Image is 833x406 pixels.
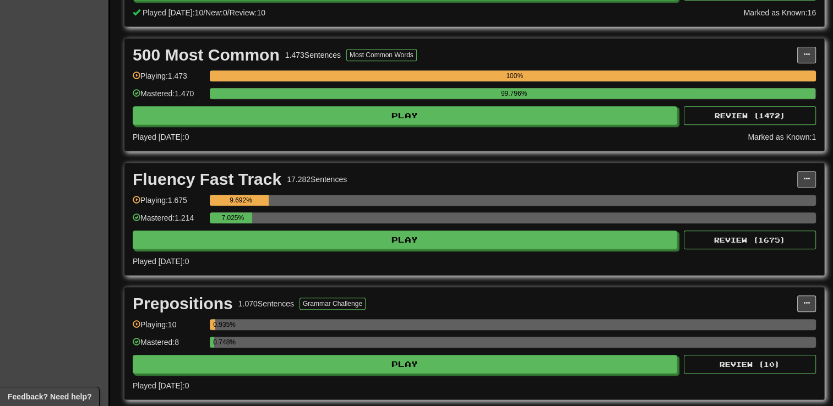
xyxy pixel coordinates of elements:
div: Playing: 1.473 [133,70,204,89]
button: Review (1675) [684,231,816,249]
div: 99.796% [213,88,815,99]
div: 1.070 Sentences [238,298,294,309]
span: Played [DATE]: 10 [143,8,203,17]
button: Play [133,355,677,374]
span: Played [DATE]: 0 [133,133,189,141]
span: Played [DATE]: 0 [133,381,189,390]
span: Review: 10 [230,8,265,17]
span: Played [DATE]: 0 [133,257,189,266]
div: 0.935% [213,319,215,330]
button: Review (1472) [684,106,816,125]
div: 17.282 Sentences [287,174,347,185]
div: 1.473 Sentences [285,50,341,61]
span: Open feedback widget [8,391,91,402]
div: 9.692% [213,195,268,206]
div: 500 Most Common [133,47,280,63]
span: / [203,8,205,17]
div: 0.748% [213,337,214,348]
div: Mastered: 8 [133,337,204,355]
span: New: 0 [205,8,227,17]
div: 7.025% [213,212,252,223]
div: Playing: 10 [133,319,204,337]
div: Fluency Fast Track [133,171,281,188]
button: Grammar Challenge [300,298,366,310]
button: Play [133,106,677,125]
div: Playing: 1.675 [133,195,204,213]
div: Prepositions [133,295,233,312]
button: Review (10) [684,355,816,374]
div: Mastered: 1.470 [133,88,204,106]
div: Marked as Known: 1 [748,131,816,142]
button: Most Common Words [346,49,417,61]
button: Play [133,231,677,249]
div: Marked as Known: 16 [743,7,816,18]
span: / [227,8,230,17]
div: Mastered: 1.214 [133,212,204,231]
div: 100% [213,70,816,81]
